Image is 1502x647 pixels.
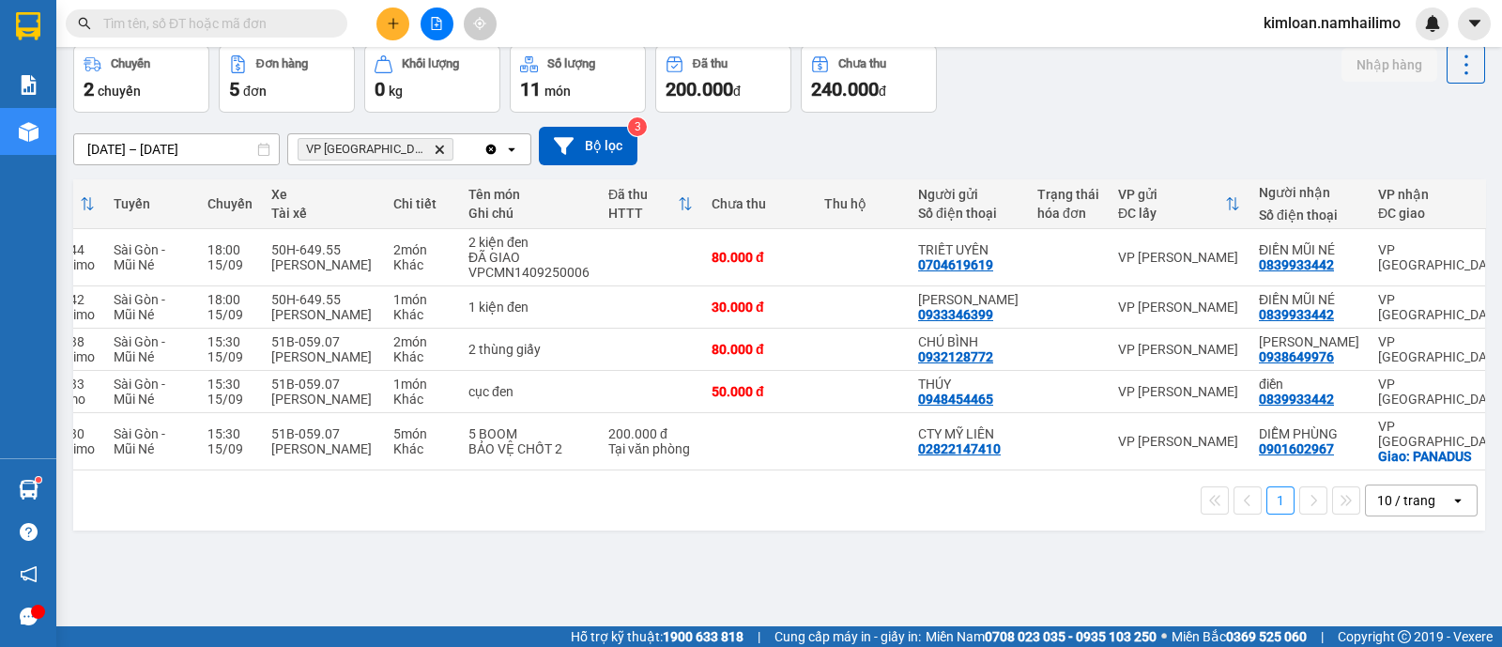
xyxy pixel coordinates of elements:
[1341,48,1437,82] button: Nhập hàng
[271,441,375,456] div: [PERSON_NAME]
[1259,392,1334,407] div: 0839933442
[207,392,253,407] div: 15/09
[1259,334,1359,349] div: Minh Hồng
[1259,441,1334,456] div: 0901602967
[571,626,743,647] span: Hỗ trợ kỹ thuật:
[1259,349,1334,364] div: 0938649976
[207,196,253,211] div: Chuyến
[838,57,886,70] div: Chưa thu
[376,8,409,40] button: plus
[19,480,38,500] img: warehouse-icon
[879,84,886,99] span: đ
[298,138,453,161] span: VP chợ Mũi Né, close by backspace
[271,242,375,257] div: 50H-649.55
[20,523,38,541] span: question-circle
[1259,377,1359,392] div: điền
[1161,633,1167,640] span: ⚪️
[483,142,498,157] svg: Clear all
[926,626,1157,647] span: Miền Nam
[918,349,993,364] div: 0932128772
[1450,493,1465,508] svg: open
[1259,426,1359,441] div: DIỄM PHÙNG
[271,426,375,441] div: 51B-059.07
[375,78,385,100] span: 0
[918,441,1001,456] div: 02822147410
[918,392,993,407] div: 0948454465
[985,629,1157,644] strong: 0708 023 035 - 0935 103 250
[712,250,805,265] div: 80.000 đ
[918,426,1019,441] div: CTY MỸ LIÊN
[1377,491,1435,510] div: 10 / trang
[430,17,443,30] span: file-add
[271,392,375,407] div: [PERSON_NAME]
[712,196,805,211] div: Chưa thu
[510,45,646,113] button: Số lượng11món
[918,242,1019,257] div: TRIẾT UYÊN
[1378,187,1490,202] div: VP nhận
[468,187,590,202] div: Tên món
[693,57,728,70] div: Đã thu
[207,426,253,441] div: 15:30
[9,9,272,80] li: Nam Hải Limousine
[207,257,253,272] div: 15/09
[1118,384,1240,399] div: VP [PERSON_NAME]
[608,206,678,221] div: HTTT
[1424,15,1441,32] img: icon-new-feature
[16,12,40,40] img: logo-vxr
[98,84,141,99] span: chuyến
[663,629,743,644] strong: 1900 633 818
[364,45,500,113] button: Khối lượng0kg
[468,250,590,280] div: ĐÃ GIAO VPCMN1409250006
[457,140,459,159] input: Selected VP chợ Mũi Né.
[774,626,921,647] span: Cung cấp máy in - giấy in:
[271,334,375,349] div: 51B-059.07
[918,377,1019,392] div: THÚY
[520,78,541,100] span: 11
[918,292,1019,307] div: Thanh
[114,196,189,211] div: Tuyến
[544,84,571,99] span: món
[666,78,733,100] span: 200.000
[1259,185,1359,200] div: Người nhận
[801,45,937,113] button: Chưa thu240.000đ
[1109,179,1249,229] th: Toggle SortBy
[114,426,165,456] span: Sài Gòn - Mũi Né
[229,78,239,100] span: 5
[36,477,41,483] sup: 1
[20,608,38,625] span: message
[539,127,637,165] button: Bộ lọc
[1118,206,1225,221] div: ĐC lấy
[393,307,450,322] div: Khác
[1259,307,1334,322] div: 0839933442
[608,441,693,456] div: Tại văn phòng
[111,57,150,70] div: Chuyến
[219,45,355,113] button: Đơn hàng5đơn
[628,117,647,136] sup: 3
[19,75,38,95] img: solution-icon
[608,426,693,441] div: 200.000 đ
[393,441,450,456] div: Khác
[207,334,253,349] div: 15:30
[393,426,450,441] div: 5 món
[1321,626,1324,647] span: |
[473,17,486,30] span: aim
[271,292,375,307] div: 50H-649.55
[1249,11,1416,35] span: kimloan.namhailimo
[1118,300,1240,315] div: VP [PERSON_NAME]
[1259,292,1359,307] div: ĐIỀN MŨI NÉ
[271,377,375,392] div: 51B-059.07
[19,122,38,142] img: warehouse-icon
[1118,187,1225,202] div: VP gửi
[207,349,253,364] div: 15/09
[207,377,253,392] div: 15:30
[1266,486,1295,515] button: 1
[1118,250,1240,265] div: VP [PERSON_NAME]
[20,565,38,583] span: notification
[393,196,450,211] div: Chi tiết
[1037,187,1099,202] div: Trạng thái
[9,9,75,75] img: logo.jpg
[78,17,91,30] span: search
[73,45,209,113] button: Chuyến2chuyến
[1172,626,1307,647] span: Miền Bắc
[256,57,308,70] div: Đơn hàng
